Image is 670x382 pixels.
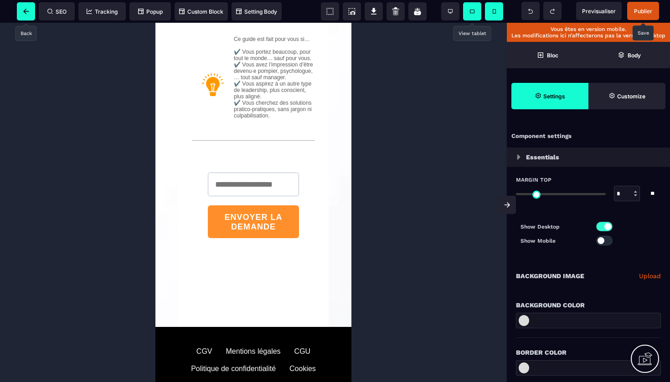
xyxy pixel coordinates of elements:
[521,236,588,245] p: Show Mobile
[321,2,339,20] span: View components
[543,93,565,100] strong: Settings
[517,154,521,160] img: loading
[516,176,551,183] span: Margin Top
[516,300,661,311] div: Background Color
[588,42,670,68] span: Open Layer Manager
[639,270,661,281] a: Upload
[52,183,144,215] button: ENVOYER LA DEMANDE
[511,83,588,109] span: Settings
[36,342,120,350] div: Politique de confidentialité
[511,26,665,32] p: Vous êtes en version mobile.
[138,8,163,15] span: Popup
[628,52,641,59] strong: Body
[343,2,361,20] span: Screenshot
[78,9,160,115] text: Ce guide est fait pour vous si… ✔️ Vous portez beaucoup, pour tout le monde… sauf pour vous. ✔️ V...
[588,83,665,109] span: Open Style Manager
[179,8,223,15] span: Custom Block
[236,8,277,15] span: Setting Body
[71,325,125,333] div: Mentions légales
[41,325,57,333] div: CGV
[516,347,661,358] div: Border Color
[46,50,69,74] img: 602914b564b7ad074dbf54f075e8a452_idea_icon.png
[134,342,160,350] div: Cookies
[547,52,558,59] strong: Bloc
[47,8,67,15] span: SEO
[634,8,652,15] span: Publier
[576,2,622,20] span: Preview
[582,8,616,15] span: Previsualiser
[617,93,645,100] strong: Customize
[526,152,559,163] p: Essentials
[139,325,155,333] div: CGU
[511,32,665,39] p: Les modifications ici n’affecterons pas la version desktop
[507,127,670,145] div: Component settings
[87,8,118,15] span: Tracking
[507,42,588,68] span: Open Blocks
[516,270,584,281] p: Background Image
[521,222,588,231] p: Show Desktop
